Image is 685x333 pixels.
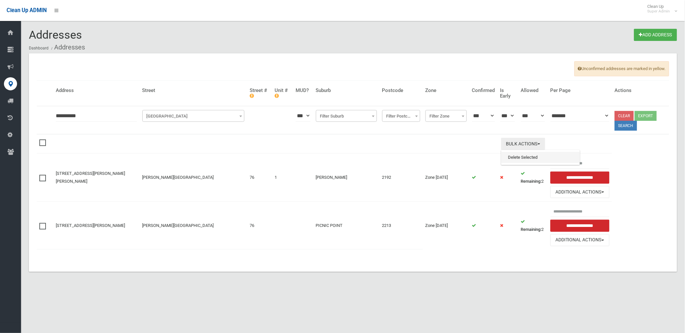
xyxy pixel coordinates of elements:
span: Unconfirmed addresses are marked in yellow. [574,61,669,76]
h4: MUD? [296,88,310,93]
button: Export [635,111,657,121]
span: Filter Zone [426,110,467,122]
td: [PERSON_NAME][GEOGRAPHIC_DATA] [140,154,247,202]
button: Additional Actions [550,234,610,246]
a: Add Address [634,29,677,41]
h4: Street # [250,88,270,99]
span: Filter Postcode [382,110,420,122]
td: Zone [DATE] [423,154,469,202]
td: 2 [518,202,548,250]
a: Clear [615,111,634,121]
span: Filter Suburb [318,112,375,121]
strong: Remaining: [521,179,542,184]
h4: Is Early [500,88,516,99]
span: Filter Street [144,112,243,121]
button: Additional Actions [550,186,610,198]
h4: Zone [426,88,467,93]
h4: Per Page [550,88,610,93]
td: [PERSON_NAME][GEOGRAPHIC_DATA] [140,202,247,250]
a: Delete Selected [502,152,580,163]
td: 76 [247,154,272,202]
td: 1 [272,154,293,202]
span: Filter Street [142,110,244,122]
h4: Street [142,88,244,93]
h4: Postcode [382,88,420,93]
h4: Allowed [521,88,545,93]
small: Super Admin [648,9,670,14]
h4: Actions [615,88,667,93]
a: [STREET_ADDRESS][PERSON_NAME][PERSON_NAME] [56,171,125,184]
strong: Remaining: [521,227,542,232]
button: Bulk Actions [501,138,545,150]
span: Clean Up ADMIN [7,7,47,13]
td: 2 [518,154,548,202]
li: Addresses [50,41,85,53]
td: PICNIC POINT [313,202,380,250]
h4: Confirmed [472,88,495,93]
h4: Suburb [316,88,377,93]
td: [PERSON_NAME] [313,154,380,202]
a: Dashboard [29,46,49,50]
td: 2213 [380,202,423,250]
span: Clean Up [644,4,677,14]
h4: Address [56,88,137,93]
td: 2192 [380,154,423,202]
button: Search [615,121,637,131]
td: Zone [DATE] [423,202,469,250]
span: Filter Postcode [384,112,419,121]
a: [STREET_ADDRESS][PERSON_NAME] [56,223,125,228]
span: Filter Zone [427,112,465,121]
span: Addresses [29,28,82,41]
span: Filter Suburb [316,110,377,122]
h4: Unit # [275,88,291,99]
td: 76 [247,202,272,250]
